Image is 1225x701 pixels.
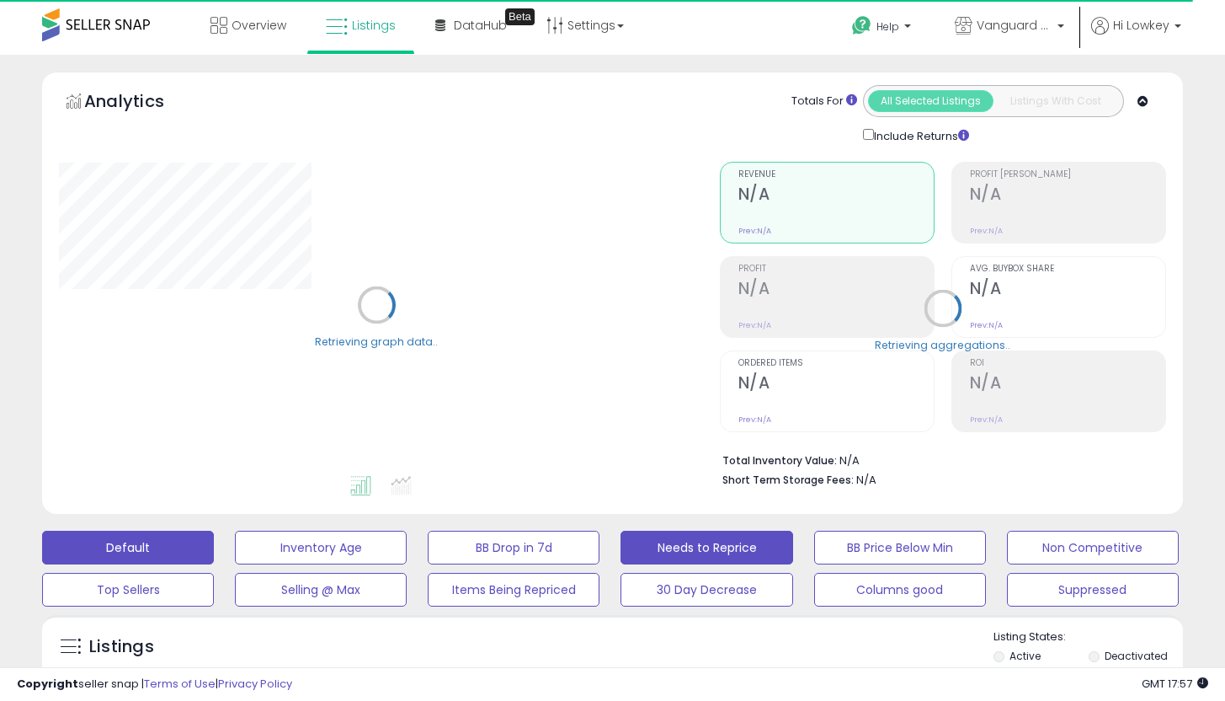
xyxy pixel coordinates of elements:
a: Hi Lowkey [1091,17,1181,55]
div: Include Returns [850,126,989,145]
button: All Selected Listings [868,90,993,112]
i: Get Help [851,15,872,36]
button: BB Drop in 7d [428,531,599,565]
span: Overview [232,17,286,34]
button: Non Competitive [1007,531,1179,565]
span: DataHub [454,17,507,34]
a: Terms of Use [144,676,216,692]
button: BB Price Below Min [814,531,986,565]
label: Active [1009,649,1041,663]
button: Listings With Cost [993,90,1118,112]
button: Suppressed [1007,573,1179,607]
span: Help [876,19,899,34]
div: Tooltip anchor [505,8,535,25]
button: Default [42,531,214,565]
button: Columns good [814,573,986,607]
div: Retrieving graph data.. [315,334,438,349]
div: Totals For [791,94,857,110]
button: 30 Day Decrease [620,573,792,607]
span: 2025-10-9 17:57 GMT [1142,676,1208,692]
div: Retrieving aggregations.. [875,337,1010,352]
h5: Listings [89,635,154,659]
strong: Copyright [17,676,78,692]
span: Hi Lowkey [1113,17,1169,34]
h5: Analytics [84,89,197,117]
p: Listing States: [993,629,1183,645]
label: Deactivated [1105,649,1168,663]
button: Needs to Reprice [620,531,792,565]
span: Vanguard Systems Shop [977,17,1052,34]
div: seller snap | | [17,677,292,693]
a: Help [839,3,928,55]
button: Inventory Age [235,531,407,565]
button: Selling @ Max [235,573,407,607]
button: Items Being Repriced [428,573,599,607]
a: Privacy Policy [218,676,292,692]
button: Top Sellers [42,573,214,607]
span: Listings [352,17,396,34]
